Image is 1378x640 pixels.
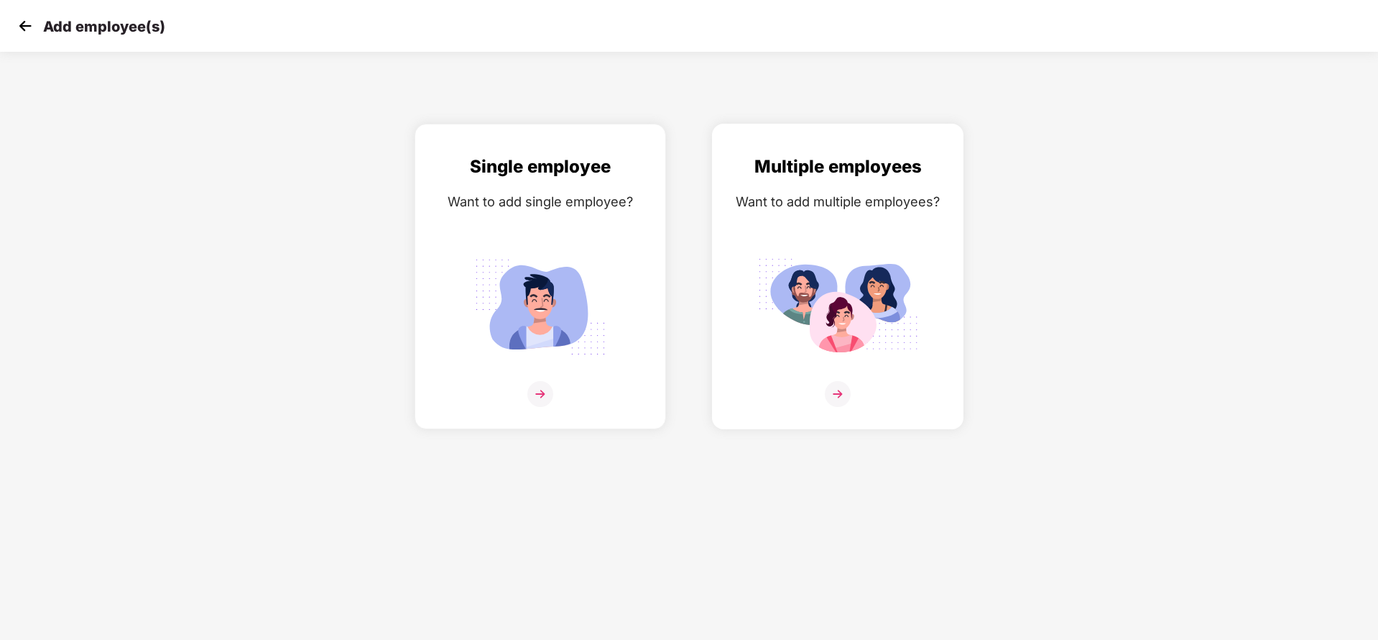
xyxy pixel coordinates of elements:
img: svg+xml;base64,PHN2ZyB4bWxucz0iaHR0cDovL3d3dy53My5vcmcvMjAwMC9zdmciIGlkPSJNdWx0aXBsZV9lbXBsb3llZS... [757,251,918,363]
img: svg+xml;base64,PHN2ZyB4bWxucz0iaHR0cDovL3d3dy53My5vcmcvMjAwMC9zdmciIGlkPSJTaW5nbGVfZW1wbG95ZWUiIH... [460,251,621,363]
div: Want to add multiple employees? [727,191,948,212]
img: svg+xml;base64,PHN2ZyB4bWxucz0iaHR0cDovL3d3dy53My5vcmcvMjAwMC9zdmciIHdpZHRoPSIzNiIgaGVpZ2h0PSIzNi... [825,381,851,407]
img: svg+xml;base64,PHN2ZyB4bWxucz0iaHR0cDovL3d3dy53My5vcmcvMjAwMC9zdmciIHdpZHRoPSIzMCIgaGVpZ2h0PSIzMC... [14,15,36,37]
div: Want to add single employee? [430,191,651,212]
div: Single employee [430,153,651,180]
div: Multiple employees [727,153,948,180]
p: Add employee(s) [43,18,165,35]
img: svg+xml;base64,PHN2ZyB4bWxucz0iaHR0cDovL3d3dy53My5vcmcvMjAwMC9zdmciIHdpZHRoPSIzNiIgaGVpZ2h0PSIzNi... [527,381,553,407]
